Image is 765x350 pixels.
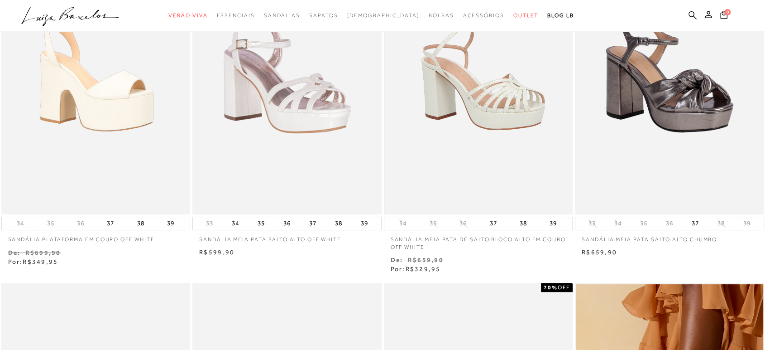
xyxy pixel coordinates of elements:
span: Acessórios [463,12,504,19]
button: 36 [74,219,87,228]
span: Sapatos [309,12,338,19]
button: 38 [517,217,530,230]
span: Verão Viva [168,12,207,19]
span: Bolsas [429,12,454,19]
span: [DEMOGRAPHIC_DATA] [347,12,420,19]
button: 34 [14,219,27,228]
a: categoryNavScreenReaderText [513,7,539,24]
span: R$659,90 [582,248,617,256]
span: R$329,95 [405,265,440,272]
button: 36 [457,219,469,228]
span: R$599,90 [199,248,234,256]
button: 37 [104,217,117,230]
span: Essenciais [216,12,254,19]
small: De: [391,256,403,263]
button: 34 [397,219,409,228]
button: 39 [740,219,753,228]
a: categoryNavScreenReaderText [216,7,254,24]
button: 34 [229,217,242,230]
button: 39 [358,217,370,230]
button: 36 [281,217,293,230]
button: 38 [715,219,727,228]
button: 0 [717,10,730,22]
button: 33 [203,219,216,228]
button: 37 [689,217,702,230]
a: categoryNavScreenReaderText [429,7,454,24]
a: categoryNavScreenReaderText [463,7,504,24]
small: R$699,90 [25,249,61,256]
a: categoryNavScreenReaderText [264,7,300,24]
small: De: [8,249,21,256]
a: SANDÁLIA MEIA PATA DE SALTO BLOCO ALTO EM COURO OFF WHITE [384,230,573,251]
span: 0 [724,9,731,15]
button: 33 [586,219,598,228]
a: SANDÁLIA MEIA PATA SALTO ALTO OFF WHITE [192,230,382,243]
button: 35 [44,219,57,228]
span: OFF [558,284,570,291]
a: noSubCategoriesText [347,7,420,24]
a: SANDÁLIA MEIA PATA SALTO ALTO CHUMBO [575,230,764,243]
span: Sandálias [264,12,300,19]
button: 39 [547,217,559,230]
button: 35 [255,217,268,230]
span: Por: [8,258,58,265]
span: Outlet [513,12,539,19]
button: 35 [637,219,650,228]
button: 38 [134,217,147,230]
a: categoryNavScreenReaderText [309,7,338,24]
button: 39 [164,217,177,230]
button: 37 [487,217,499,230]
button: 34 [612,219,624,228]
button: 37 [306,217,319,230]
button: 36 [663,219,676,228]
span: BLOG LB [547,12,574,19]
span: R$349,95 [23,258,58,265]
a: categoryNavScreenReaderText [168,7,207,24]
strong: 70% [544,284,558,291]
span: Por: [391,265,441,272]
button: 35 [427,219,440,228]
a: BLOG LB [547,7,574,24]
a: SANDÁLIA PLATAFORMA EM COURO OFF WHITE [1,230,191,243]
small: R$659,90 [408,256,444,263]
button: 38 [332,217,345,230]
